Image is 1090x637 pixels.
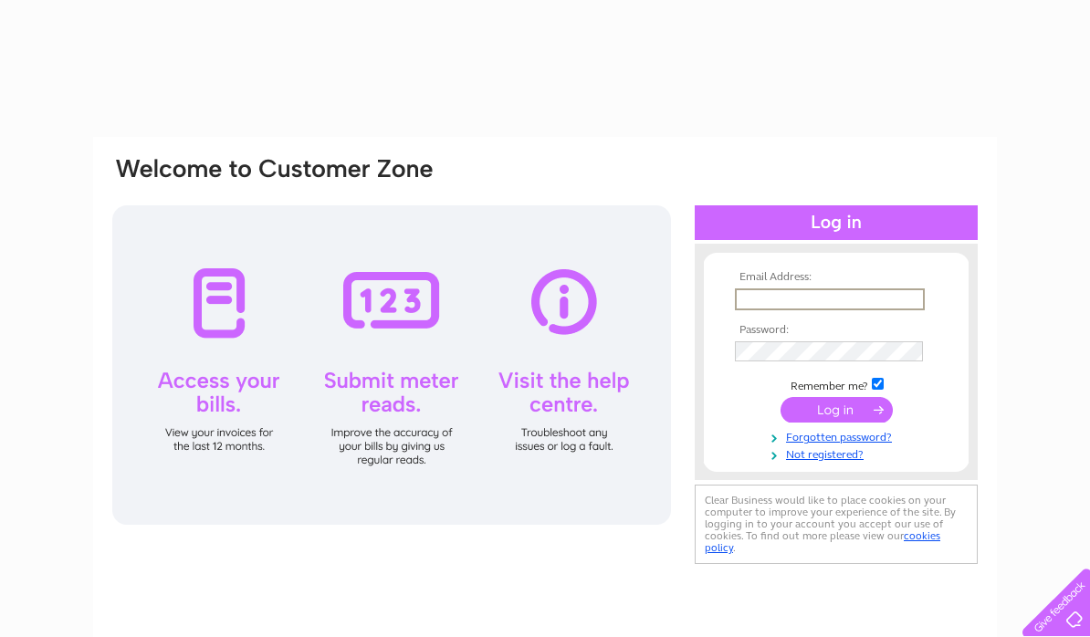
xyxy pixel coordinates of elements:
[730,324,942,337] th: Password:
[735,444,942,462] a: Not registered?
[735,427,942,444] a: Forgotten password?
[695,485,978,564] div: Clear Business would like to place cookies on your computer to improve your experience of the sit...
[781,397,893,423] input: Submit
[730,375,942,393] td: Remember me?
[730,271,942,284] th: Email Address:
[705,529,940,554] a: cookies policy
